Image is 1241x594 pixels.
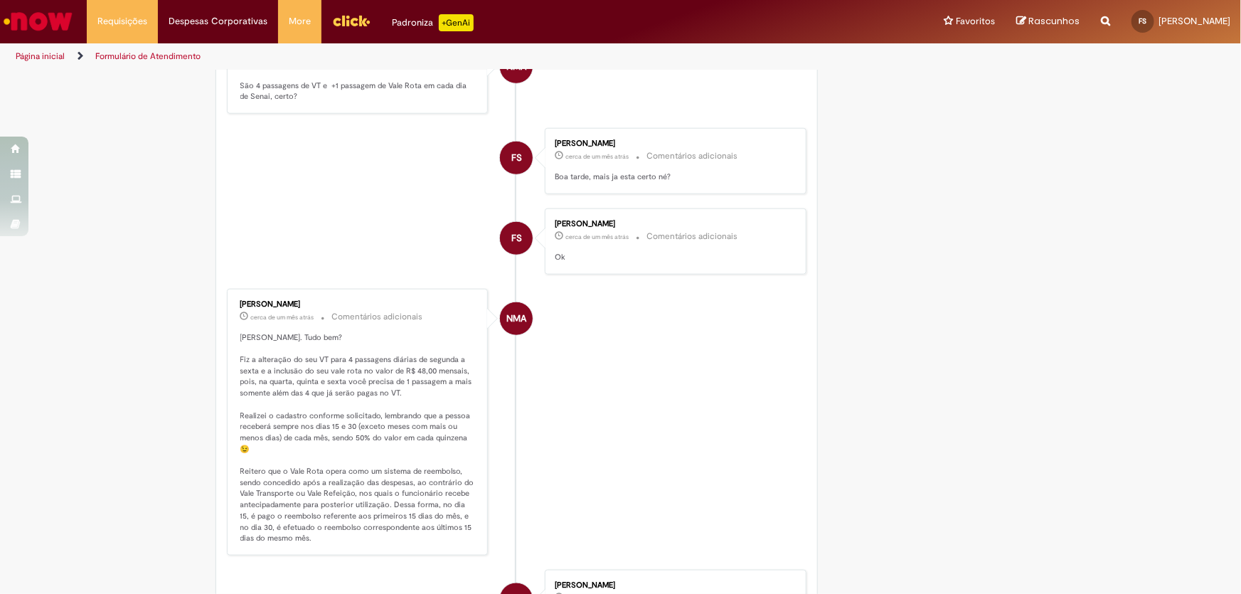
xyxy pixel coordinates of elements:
span: cerca de um mês atrás [251,313,314,322]
img: click_logo_yellow_360x200.png [332,10,371,31]
span: cerca de um mês atrás [251,61,314,70]
ul: Trilhas de página [11,43,816,70]
div: [PERSON_NAME] [555,581,792,590]
span: Requisições [97,14,147,28]
span: FS [511,221,522,255]
div: Francisco Matheus Felix Da Silva [500,142,533,174]
small: Comentários adicionais [332,311,423,323]
p: Boa tarde, mais ja esta certo né? [555,171,792,183]
span: More [289,14,311,28]
span: Despesas Corporativas [169,14,267,28]
div: [PERSON_NAME] [555,220,792,228]
time: 23/07/2025 13:18:46 [565,233,629,241]
span: Rascunhos [1028,14,1080,28]
p: Ok [555,252,792,263]
span: cerca de um mês atrás [565,152,629,161]
div: Francisco Matheus Felix Da Silva [500,222,533,255]
span: FS [511,141,522,175]
small: Comentários adicionais [646,150,737,162]
img: ServiceNow [1,7,75,36]
div: Padroniza [392,14,474,31]
p: [PERSON_NAME]. Tudo bem? Fiz a alteração do seu VT para 4 passagens diárias de segunda a sexta e ... [240,332,477,544]
a: Formulário de Atendimento [95,51,201,62]
span: FS [1139,16,1147,26]
time: 23/07/2025 13:30:13 [251,61,314,70]
time: 23/07/2025 13:19:06 [565,152,629,161]
div: [PERSON_NAME] [240,300,477,309]
a: Rascunhos [1016,15,1080,28]
a: Página inicial [16,51,65,62]
small: Comentários adicionais [646,230,737,243]
div: Neilyse Moraes Almeida [500,302,533,335]
p: São 4 passagens de VT e +1 passagem de Vale Rota em cada dia de Senai, certo? [240,80,477,102]
span: [PERSON_NAME] [1159,15,1230,27]
div: [PERSON_NAME] [555,139,792,148]
p: +GenAi [439,14,474,31]
span: Favoritos [956,14,995,28]
span: cerca de um mês atrás [565,233,629,241]
span: NMA [506,302,526,336]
